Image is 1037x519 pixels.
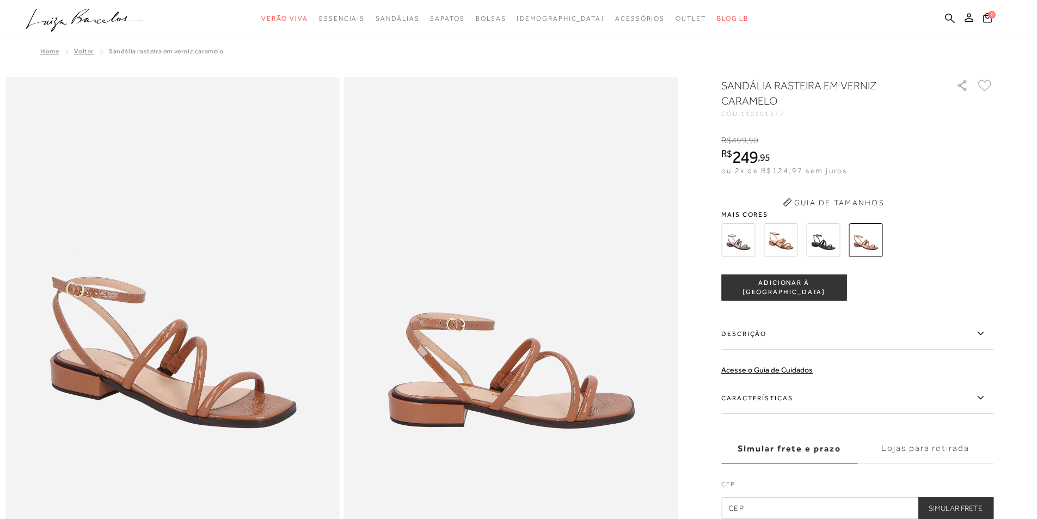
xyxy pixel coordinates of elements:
[74,47,94,55] a: Voltar
[721,497,993,519] input: CEP
[376,15,419,22] span: Sandálias
[615,9,665,29] a: noSubCategoriesText
[732,136,746,145] span: 499
[517,9,604,29] a: noSubCategoriesText
[717,15,748,22] span: BLOG LB
[806,223,840,257] img: SANDÁLIA RASTEIRA EM COURO VERNIZ PRETO
[721,78,925,108] h1: SANDÁLIA RASTEIRA EM VERNIZ CARAMELO
[676,15,706,22] span: Outlet
[849,223,882,257] img: SANDÁLIA RASTEIRA EM VERNIZ CARAMELO
[376,9,419,29] a: noSubCategoriesText
[476,9,506,29] a: noSubCategoriesText
[760,151,770,163] span: 95
[721,365,813,374] a: Acesse o Guia de Cuidados
[430,15,464,22] span: Sapatos
[988,11,996,19] span: 0
[261,15,308,22] span: Verão Viva
[319,15,365,22] span: Essenciais
[747,136,759,145] i: ,
[721,223,755,257] img: RASTEIRA DE TIRAS FINAS COM SALTO EM COURO VERNIZ CINZA STORM
[764,223,797,257] img: SANDÁLIA RASTEIRA DEGRADÊ BRONZE
[721,274,846,301] button: ADICIONAR À [GEOGRAPHIC_DATA]
[109,47,224,55] span: SANDÁLIA RASTEIRA EM VERNIZ CARAMELO
[779,194,888,211] button: Guia de Tamanhos
[40,47,59,55] a: Home
[717,9,748,29] a: BLOG LB
[261,9,308,29] a: noSubCategoriesText
[722,278,846,297] span: ADICIONAR À [GEOGRAPHIC_DATA]
[721,149,732,158] i: R$
[430,9,464,29] a: noSubCategoriesText
[721,434,857,463] label: Simular frete e prazo
[721,211,993,218] span: Mais cores
[721,111,939,117] div: CÓD:
[615,15,665,22] span: Acessórios
[476,15,506,22] span: Bolsas
[741,110,784,118] span: 112301377
[721,318,993,350] label: Descrição
[721,382,993,414] label: Características
[721,166,847,175] span: ou 2x de R$124,97 sem juros
[721,479,993,494] label: CEP
[732,147,758,167] span: 249
[918,497,993,519] button: Simular Frete
[758,152,770,162] i: ,
[857,434,993,463] label: Lojas para retirada
[319,9,365,29] a: noSubCategoriesText
[517,15,604,22] span: [DEMOGRAPHIC_DATA]
[676,9,706,29] a: noSubCategoriesText
[980,12,995,27] button: 0
[748,136,758,145] span: 90
[721,136,732,145] i: R$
